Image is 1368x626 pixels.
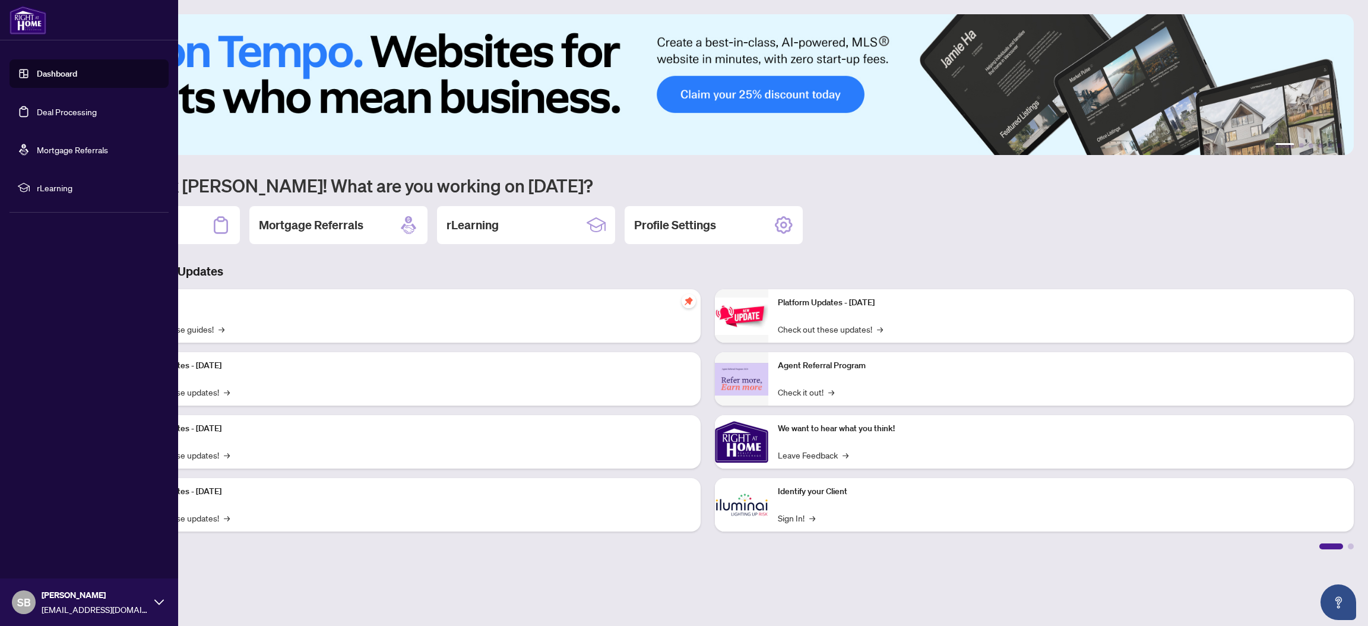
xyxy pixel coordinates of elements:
img: logo [9,6,46,34]
span: → [809,511,815,524]
h3: Brokerage & Industry Updates [62,263,1354,280]
button: 4 [1318,143,1323,148]
span: → [224,511,230,524]
a: Deal Processing [37,106,97,117]
span: [PERSON_NAME] [42,589,148,602]
span: → [877,323,883,336]
span: → [224,385,230,399]
a: Check out these updates!→ [778,323,883,336]
button: 1 [1275,143,1294,148]
span: → [843,448,848,461]
h1: Welcome back [PERSON_NAME]! What are you working on [DATE]? [62,174,1354,197]
p: Platform Updates - [DATE] [778,296,1344,309]
img: Slide 0 [62,14,1354,155]
span: → [218,323,224,336]
a: Mortgage Referrals [37,144,108,155]
button: 6 [1337,143,1342,148]
span: → [224,448,230,461]
a: Check it out!→ [778,385,834,399]
button: Open asap [1320,584,1356,620]
img: Identify your Client [715,478,768,532]
button: 3 [1309,143,1313,148]
p: Identify your Client [778,485,1344,498]
p: Self-Help [125,296,691,309]
img: Agent Referral Program [715,363,768,396]
p: Platform Updates - [DATE] [125,359,691,372]
img: We want to hear what you think! [715,415,768,469]
p: We want to hear what you think! [778,422,1344,435]
p: Platform Updates - [DATE] [125,422,691,435]
span: [EMAIL_ADDRESS][DOMAIN_NAME] [42,603,148,616]
span: pushpin [682,294,696,308]
span: → [828,385,834,399]
span: rLearning [37,181,160,194]
p: Platform Updates - [DATE] [125,485,691,498]
h2: rLearning [446,217,499,233]
a: Dashboard [37,68,77,79]
p: Agent Referral Program [778,359,1344,372]
span: SB [17,594,31,611]
button: 5 [1328,143,1332,148]
h2: Mortgage Referrals [259,217,363,233]
img: Platform Updates - June 23, 2025 [715,298,768,335]
a: Sign In!→ [778,511,815,524]
a: Leave Feedback→ [778,448,848,461]
button: 2 [1299,143,1304,148]
h2: Profile Settings [634,217,716,233]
